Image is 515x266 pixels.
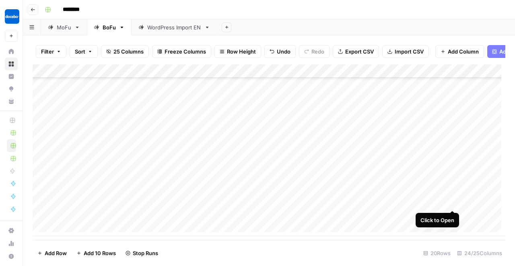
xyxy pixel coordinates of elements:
span: 25 Columns [113,47,144,56]
a: Usage [5,237,18,250]
button: Export CSV [333,45,379,58]
span: Filter [41,47,54,56]
div: WordPress Import EN [147,23,201,31]
button: Add Column [435,45,484,58]
a: Insights [5,70,18,83]
a: Browse [5,58,18,70]
button: Filter [36,45,66,58]
button: Redo [299,45,330,58]
div: 24/25 Columns [454,247,505,260]
button: Import CSV [382,45,429,58]
a: WordPress Import EN [132,19,217,35]
span: Export CSV [345,47,374,56]
a: BoFu [87,19,132,35]
span: Add 10 Rows [84,249,116,257]
button: Add 10 Rows [72,247,121,260]
button: Freeze Columns [152,45,211,58]
a: Opportunities [5,82,18,95]
a: Your Data [5,95,18,108]
span: Undo [277,47,290,56]
span: Sort [75,47,85,56]
button: Undo [264,45,296,58]
button: Add Row [33,247,72,260]
a: Settings [5,224,18,237]
span: Row Height [227,47,256,56]
div: MoFu [57,23,71,31]
div: Click to Open [420,216,454,224]
span: Import CSV [395,47,424,56]
button: 25 Columns [101,45,149,58]
button: Workspace: Docebo [5,6,18,27]
button: Help + Support [5,250,18,263]
div: 20 Rows [420,247,454,260]
button: Sort [70,45,98,58]
span: Add Row [45,249,67,257]
span: Add Column [448,47,479,56]
img: Docebo Logo [5,9,19,24]
a: Home [5,45,18,58]
button: Stop Runs [121,247,163,260]
div: BoFu [103,23,116,31]
a: MoFu [41,19,87,35]
button: Row Height [214,45,261,58]
span: Stop Runs [133,249,158,257]
span: Freeze Columns [165,47,206,56]
span: Redo [311,47,324,56]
